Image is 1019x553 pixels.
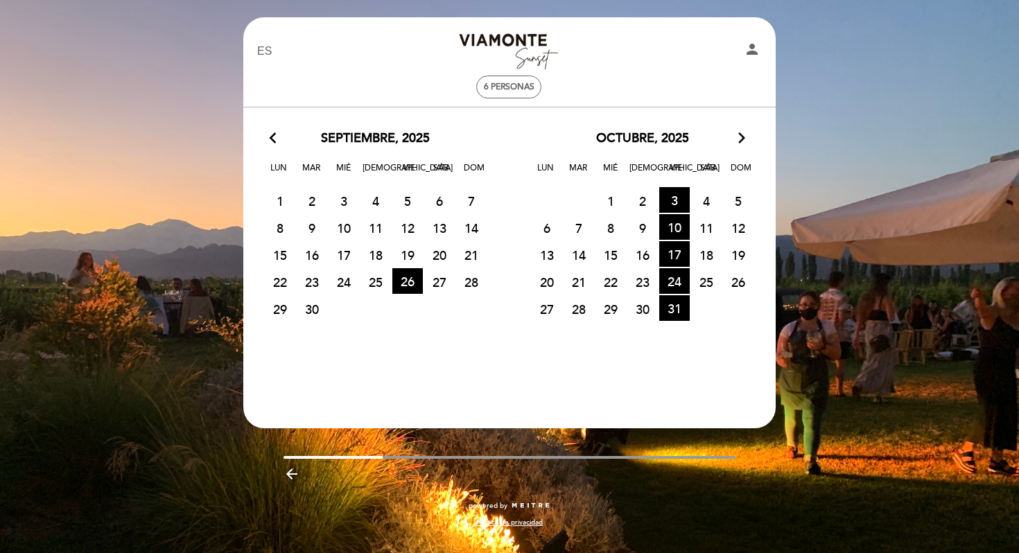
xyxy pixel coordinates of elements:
span: Sáb [695,161,722,186]
span: 20 [532,269,562,295]
span: 23 [627,269,658,295]
span: 2 [297,188,327,213]
i: arrow_back_ios [270,130,282,148]
span: 28 [456,269,487,295]
span: [DEMOGRAPHIC_DATA] [363,161,390,186]
span: 2 [627,188,658,213]
span: 15 [265,242,295,267]
span: 8 [595,215,626,240]
span: 13 [424,215,455,240]
span: 6 [424,188,455,213]
a: Bodega Viamonte Sunset [422,33,595,71]
span: 14 [456,215,487,240]
span: 1 [265,188,295,213]
span: Vie [662,161,690,186]
span: 24 [329,269,359,295]
span: 8 [265,215,295,240]
span: 5 [392,188,423,213]
span: 9 [297,215,327,240]
span: 12 [723,215,754,240]
span: 20 [424,242,455,267]
span: octubre, 2025 [596,130,689,148]
span: 9 [627,215,658,240]
span: Vie [395,161,423,186]
span: 24 [659,268,690,294]
span: 15 [595,242,626,267]
span: Mar [297,161,325,186]
span: Mié [597,161,625,186]
span: 29 [265,296,295,322]
span: 3 [329,188,359,213]
a: Política de privacidad [476,518,543,527]
span: 10 [329,215,359,240]
span: septiembre, 2025 [321,130,430,148]
span: Lun [532,161,559,186]
span: 1 [595,188,626,213]
span: Dom [727,161,755,186]
span: Mié [330,161,358,186]
span: 26 [392,268,423,294]
span: Lun [265,161,293,186]
a: powered by [469,501,550,511]
span: 21 [564,269,594,295]
span: 5 [723,188,754,213]
span: 13 [532,242,562,267]
span: 25 [691,269,722,295]
span: powered by [469,501,507,511]
span: 21 [456,242,487,267]
span: Sáb [428,161,455,186]
span: 18 [691,242,722,267]
span: 30 [297,296,327,322]
span: 29 [595,296,626,322]
span: 25 [360,269,391,295]
span: 11 [691,215,722,240]
span: 22 [265,269,295,295]
span: Mar [564,161,592,186]
i: arrow_forward_ios [735,130,748,148]
span: 7 [564,215,594,240]
span: 19 [392,242,423,267]
span: 6 personas [484,82,534,92]
span: 16 [297,242,327,267]
span: 16 [627,242,658,267]
span: 6 [532,215,562,240]
span: Dom [460,161,488,186]
span: 17 [659,241,690,267]
span: 12 [392,215,423,240]
span: 30 [627,296,658,322]
span: 4 [691,188,722,213]
img: MEITRE [511,502,550,509]
span: 18 [360,242,391,267]
i: person [744,41,760,58]
span: 23 [297,269,327,295]
span: 17 [329,242,359,267]
span: 4 [360,188,391,213]
button: person [744,41,760,62]
span: 27 [424,269,455,295]
span: 31 [659,295,690,321]
span: 19 [723,242,754,267]
span: 14 [564,242,594,267]
span: 26 [723,269,754,295]
span: 22 [595,269,626,295]
span: 28 [564,296,594,322]
span: 3 [659,187,690,213]
span: 11 [360,215,391,240]
span: 7 [456,188,487,213]
span: [DEMOGRAPHIC_DATA] [629,161,657,186]
span: 10 [659,214,690,240]
span: 27 [532,296,562,322]
i: arrow_backward [284,466,300,482]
